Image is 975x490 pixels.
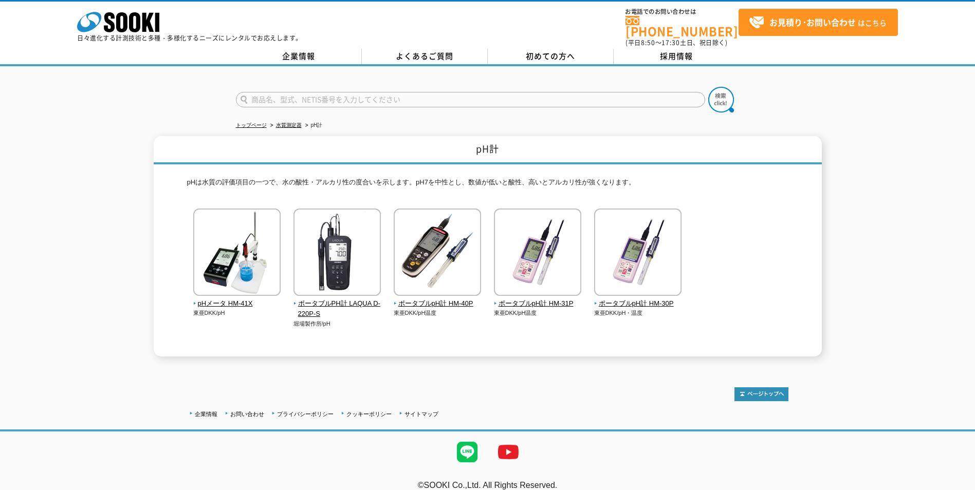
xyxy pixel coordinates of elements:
a: お問い合わせ [230,411,264,417]
span: pHメータ HM-41X [193,298,281,309]
p: 日々進化する計測技術と多種・多様化するニーズにレンタルでお応えします。 [77,35,302,41]
span: 初めての方へ [526,50,575,62]
a: 採用情報 [614,49,740,64]
p: pHは水質の評価項目の一つで、水の酸性・アルカリ性の度合いを示します。pH7を中性とし、数値が低いと酸性、高いとアルカリ性が強くなります。 [187,177,788,193]
a: 企業情報 [236,49,362,64]
a: クッキーポリシー [346,411,392,417]
img: btn_search.png [708,87,734,112]
a: ポータブルpH計 HM-30P [594,289,682,309]
li: pH計 [303,120,323,131]
a: 水質測定器 [276,122,302,128]
strong: お見積り･お問い合わせ [769,16,856,28]
p: 東亜DKK/pH温度 [494,309,582,317]
a: pHメータ HM-41X [193,289,281,309]
p: 東亜DKK/pH [193,309,281,317]
a: プライバシーポリシー [277,411,334,417]
img: ポータブルpH計 HM-31P [494,209,581,298]
a: 初めての方へ [488,49,614,64]
img: LINE [447,431,488,473]
span: 17:30 [661,38,680,47]
a: トップページ [236,122,267,128]
img: ポータブルpH計 HM-30P [594,209,682,298]
a: サイトマップ [404,411,438,417]
span: 8:50 [641,38,655,47]
span: はこちら [749,15,887,30]
a: ポータブルpH計 HM-40P [394,289,482,309]
a: [PHONE_NUMBER] [626,16,739,37]
a: よくあるご質問 [362,49,488,64]
p: 東亜DKK/pH・温度 [594,309,682,317]
a: 企業情報 [195,411,217,417]
span: (平日 ～ 土日、祝日除く) [626,38,727,47]
span: お電話でのお問い合わせは [626,9,739,15]
p: 堀場製作所/pH [293,319,381,328]
span: ポータブルpH計 HM-40P [394,298,482,309]
img: pHメータ HM-41X [193,209,281,298]
a: お見積り･お問い合わせはこちら [739,9,898,36]
h1: pH計 [154,136,822,164]
span: ポータブルpH計 HM-30P [594,298,682,309]
span: ポータブルPH計 LAQUA D-220P-S [293,298,381,320]
a: ポータブルPH計 LAQUA D-220P-S [293,289,381,319]
p: 東亜DKK/pH温度 [394,309,482,317]
img: ポータブルpH計 HM-40P [394,209,481,298]
input: 商品名、型式、NETIS番号を入力してください [236,92,705,107]
img: YouTube [488,431,529,473]
a: ポータブルpH計 HM-31P [494,289,582,309]
img: トップページへ [734,387,788,401]
img: ポータブルPH計 LAQUA D-220P-S [293,209,381,298]
span: ポータブルpH計 HM-31P [494,298,582,309]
